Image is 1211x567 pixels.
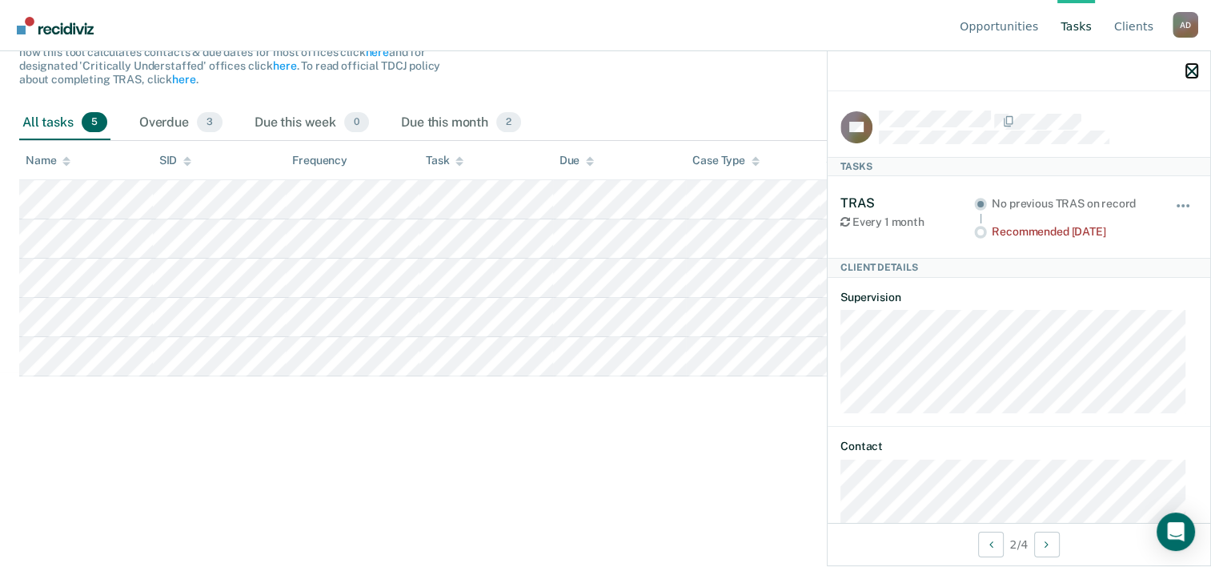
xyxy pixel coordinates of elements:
div: Supervision Level [826,154,931,167]
button: Previous Client [978,532,1004,557]
span: 0 [344,112,369,133]
div: Case Type [692,154,760,167]
img: Recidiviz [17,17,94,34]
div: Recommended [DATE] [992,225,1153,239]
a: here [273,59,296,72]
div: Frequency [292,154,347,167]
div: Overdue [136,106,226,141]
div: Due [559,154,595,167]
dt: Contact [840,440,1197,453]
div: Name [26,154,70,167]
div: A D [1173,12,1198,38]
span: 3 [197,112,223,133]
div: Every 1 month [840,215,974,229]
a: here [172,73,195,86]
div: Due this week [251,106,372,141]
button: Profile dropdown button [1173,12,1198,38]
div: SID [159,154,192,167]
div: Client Details [828,258,1210,277]
div: Task [426,154,463,167]
div: Due this month [398,106,524,141]
a: here [365,46,388,58]
div: 2 / 4 [828,523,1210,565]
button: Next Client [1034,532,1060,557]
dt: Supervision [840,291,1197,304]
div: No previous TRAS on record [992,197,1153,211]
span: 2 [496,112,521,133]
div: Open Intercom Messenger [1157,513,1195,551]
span: 5 [82,112,107,133]
div: TRAS [840,195,974,211]
div: All tasks [19,106,110,141]
span: The clients listed below have upcoming requirements due this month that have not yet been complet... [19,19,441,86]
div: Tasks [828,157,1210,176]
